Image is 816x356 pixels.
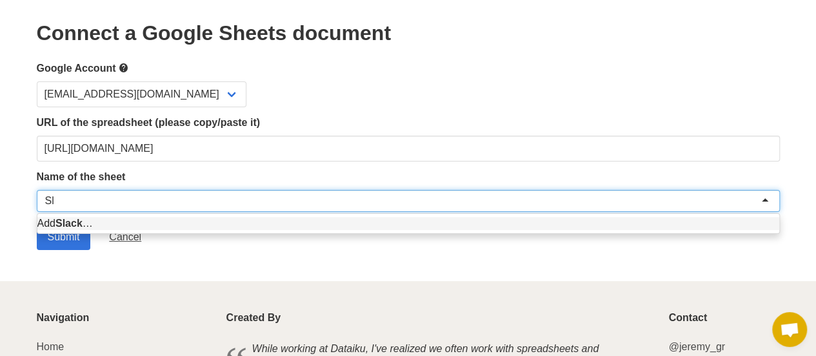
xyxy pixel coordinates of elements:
a: Cancel [98,224,152,250]
strong: Slack [55,218,83,229]
div: Open chat [772,312,807,347]
input: Submit [37,224,91,250]
p: Navigation [37,312,211,324]
label: URL of the spreadsheet (please copy/paste it) [37,115,780,131]
label: Google Account [37,60,780,76]
a: Home [37,341,65,352]
div: Add … [37,217,779,230]
input: Should start with https://docs.google.com/spreadsheets/d/ [37,136,780,162]
p: Created By [226,312,653,324]
p: Contact [668,312,779,324]
label: Name of the sheet [37,169,780,185]
a: @jeremy_gr [668,341,724,352]
h2: Connect a Google Sheets document [37,21,780,45]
